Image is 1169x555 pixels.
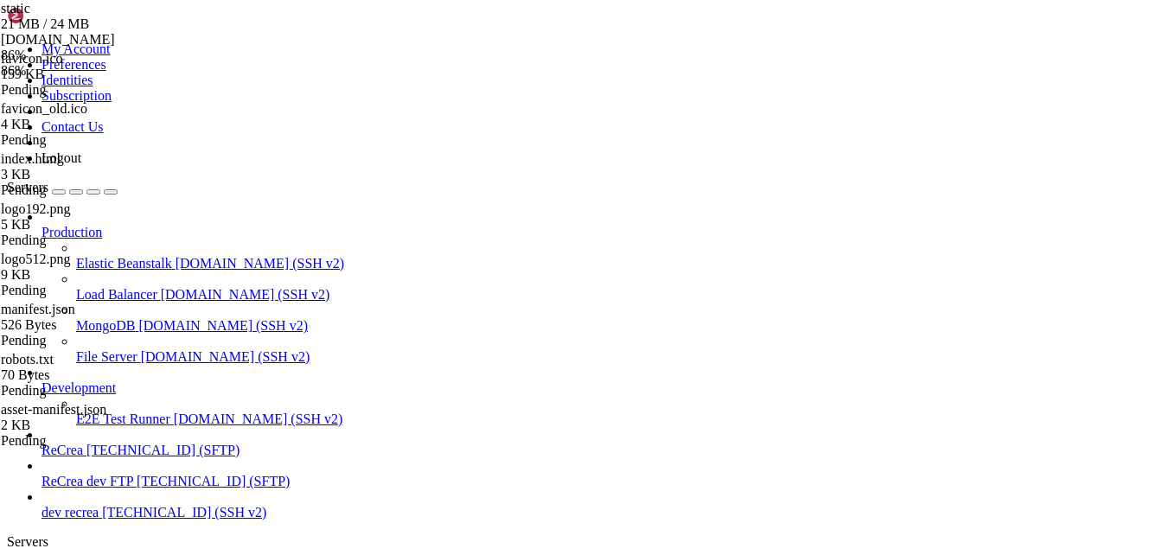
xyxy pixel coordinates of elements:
[1,101,174,132] span: favicon_old.ico
[1,151,174,182] span: index.html
[1,201,174,233] span: logo192.png
[1,302,174,333] span: manifest.json
[1,182,174,198] div: Pending
[1,333,174,348] div: Pending
[1,317,174,333] div: 526 Bytes
[1,418,174,433] div: 2 KB
[1,16,174,32] div: 21 MB / 24 MB
[1,1,30,16] span: static
[1,167,174,182] div: 3 KB
[1,201,70,216] span: logo192.png
[1,51,174,82] span: favicon.ico
[1,352,54,367] span: robots.txt
[1,51,63,66] span: favicon.ico
[1,383,174,399] div: Pending
[1,283,174,298] div: Pending
[1,402,106,417] span: asset-manifest.json
[1,367,174,383] div: 70 Bytes
[1,48,174,63] div: 86%
[1,233,174,248] div: Pending
[1,67,174,82] div: 159 KB
[1,132,174,148] div: Pending
[1,252,174,283] span: logo512.png
[1,32,174,48] div: [DOMAIN_NAME]
[1,402,174,433] span: asset-manifest.json
[1,82,174,98] div: Pending
[1,352,174,383] span: robots.txt
[1,151,61,166] span: index.html
[1,1,174,32] span: static
[1,302,75,316] span: manifest.json
[1,433,174,449] div: Pending
[1,117,174,132] div: 4 KB
[1,252,70,266] span: logo512.png
[1,267,174,283] div: 9 KB
[1,101,87,116] span: favicon_old.ico
[1,217,174,233] div: 5 KB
